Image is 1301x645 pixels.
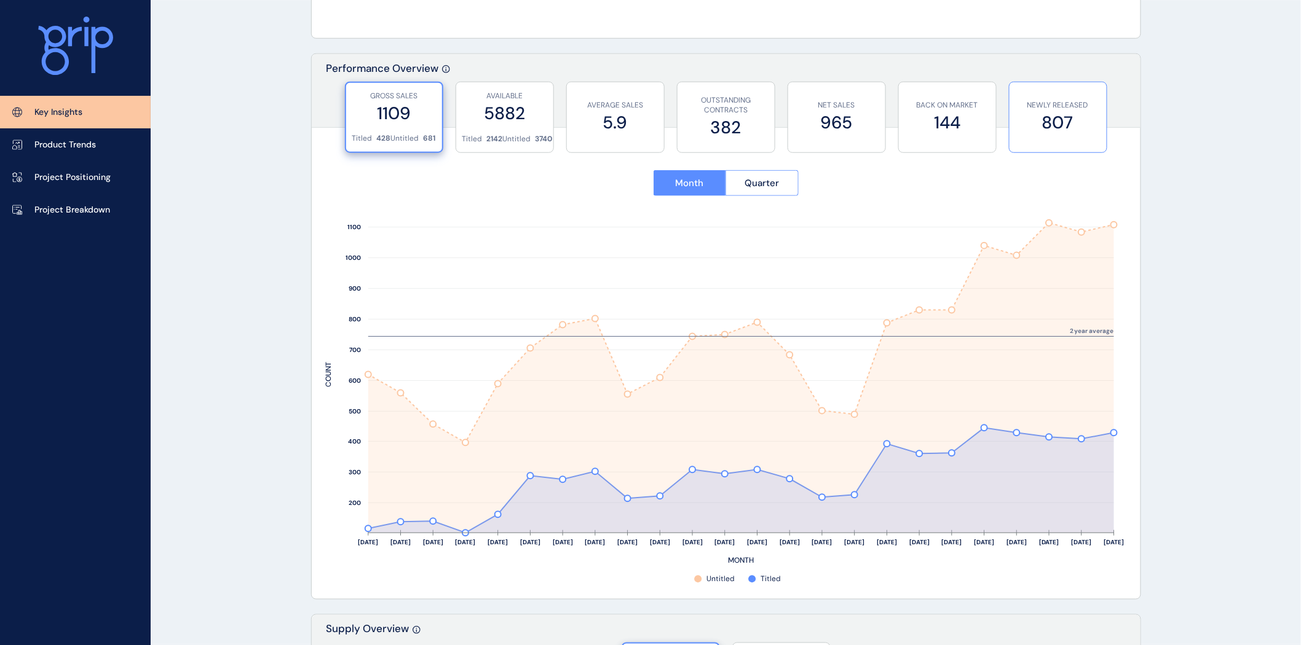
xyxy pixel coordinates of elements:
label: 382 [684,115,769,139]
p: Product Trends [34,139,96,151]
p: 681 [424,133,436,144]
text: [DATE] [617,539,638,547]
text: [DATE] [682,539,703,547]
p: AVAILABLE [462,91,547,101]
p: OUTSTANDING CONTRACTS [684,95,769,116]
p: AVERAGE SALES [573,100,658,111]
text: 400 [348,438,361,446]
text: 1100 [347,224,361,232]
p: Project Positioning [34,171,111,184]
label: 807 [1016,111,1101,135]
text: 1000 [346,254,361,262]
text: [DATE] [812,539,832,547]
text: MONTH [728,556,754,566]
text: [DATE] [650,539,670,547]
text: [DATE] [747,539,767,547]
text: [DATE] [1072,539,1092,547]
p: NEWLY RELEASED [1016,100,1101,111]
p: BACK ON MARKET [905,100,990,111]
p: Titled [352,133,373,144]
p: Key Insights [34,106,82,119]
text: [DATE] [585,539,605,547]
text: [DATE] [1104,539,1125,547]
text: [DATE] [390,539,411,547]
text: [DATE] [488,539,508,547]
text: [DATE] [877,539,897,547]
text: 900 [349,285,361,293]
text: [DATE] [780,539,800,547]
label: 5.9 [573,111,658,135]
text: 300 [349,469,361,477]
text: [DATE] [909,539,930,547]
p: Untitled [391,133,419,144]
p: 2142 [487,134,503,144]
text: [DATE] [520,539,540,547]
span: Month [676,177,704,189]
text: 2 year average [1070,327,1114,335]
p: 428 [377,133,391,144]
p: NET SALES [794,100,879,111]
p: Titled [462,134,483,144]
button: Month [654,170,726,196]
label: 1109 [352,101,436,125]
text: [DATE] [1006,539,1027,547]
text: 800 [349,316,361,324]
p: GROSS SALES [352,91,436,101]
text: [DATE] [553,539,573,547]
text: [DATE] [358,539,378,547]
text: [DATE] [845,539,865,547]
text: COUNT [323,362,333,388]
text: [DATE] [975,539,995,547]
text: 500 [349,408,361,416]
text: 600 [349,377,361,385]
text: [DATE] [715,539,735,547]
text: [DATE] [455,539,475,547]
p: 3740 [536,134,553,144]
text: [DATE] [423,539,443,547]
text: [DATE] [1039,539,1059,547]
p: Project Breakdown [34,204,110,216]
p: Performance Overview [326,61,439,127]
label: 5882 [462,101,547,125]
span: Quarter [745,177,779,189]
p: Untitled [503,134,531,144]
button: Quarter [726,170,799,196]
label: 144 [905,111,990,135]
text: 700 [349,346,361,354]
label: 965 [794,111,879,135]
text: 200 [349,499,361,507]
text: [DATE] [942,539,962,547]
